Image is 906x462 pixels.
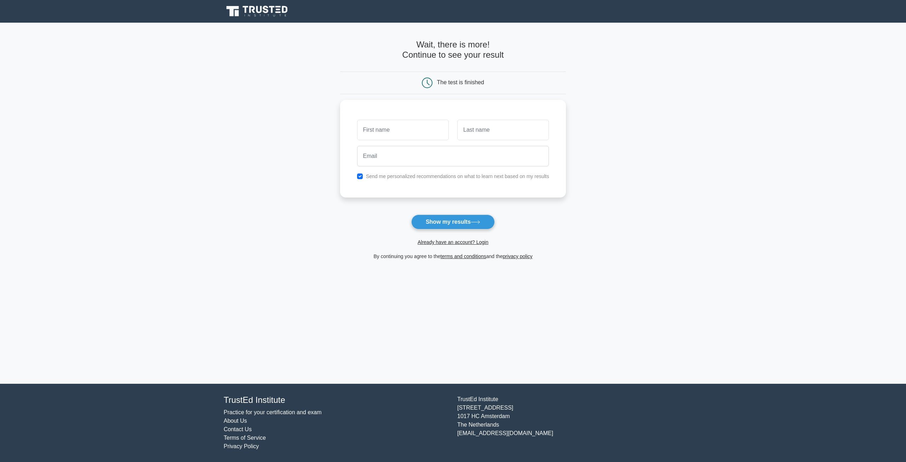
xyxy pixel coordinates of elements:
[340,40,566,60] h4: Wait, there is more! Continue to see your result
[224,426,252,432] a: Contact Us
[366,173,549,179] label: Send me personalized recommendations on what to learn next based on my results
[418,239,488,245] a: Already have an account? Login
[503,253,533,259] a: privacy policy
[441,253,486,259] a: terms and conditions
[453,395,687,451] div: TrustEd Institute [STREET_ADDRESS] 1017 HC Amsterdam The Netherlands [EMAIL_ADDRESS][DOMAIN_NAME]
[357,120,449,140] input: First name
[357,146,549,166] input: Email
[224,409,322,415] a: Practice for your certification and exam
[457,120,549,140] input: Last name
[224,395,449,405] h4: TrustEd Institute
[411,215,495,229] button: Show my results
[437,79,484,85] div: The test is finished
[336,252,570,261] div: By continuing you agree to the and the
[224,443,259,449] a: Privacy Policy
[224,418,247,424] a: About Us
[224,435,266,441] a: Terms of Service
